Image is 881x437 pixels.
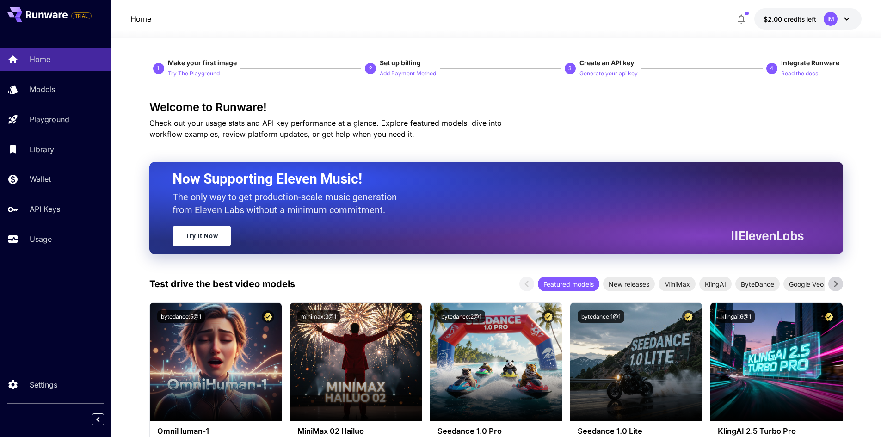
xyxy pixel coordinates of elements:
p: 3 [568,64,572,73]
span: Create an API key [579,59,634,67]
span: Integrate Runware [781,59,839,67]
div: Featured models [538,277,599,291]
p: Playground [30,114,69,125]
button: bytedance:2@1 [437,310,485,323]
p: Settings [30,379,57,390]
p: Generate your api key [579,69,638,78]
img: alt [570,303,702,421]
span: TRIAL [72,12,91,19]
span: Check out your usage stats and API key performance at a glance. Explore featured models, dive int... [149,118,502,139]
p: API Keys [30,203,60,215]
p: 2 [369,64,372,73]
div: ByteDance [735,277,780,291]
p: Test drive the best video models [149,277,295,291]
div: Collapse sidebar [99,411,111,428]
p: Home [30,54,50,65]
button: Certified Model – Vetted for best performance and includes a commercial license. [682,310,695,323]
p: Usage [30,234,52,245]
nav: breadcrumb [130,13,151,25]
button: Certified Model – Vetted for best performance and includes a commercial license. [542,310,554,323]
img: alt [430,303,562,421]
h3: KlingAI 2.5 Turbo Pro [718,427,835,436]
div: New releases [603,277,655,291]
button: klingai:6@1 [718,310,755,323]
button: Certified Model – Vetted for best performance and includes a commercial license. [262,310,274,323]
div: $2.00 [764,14,816,24]
img: alt [150,303,282,421]
h2: Now Supporting Eleven Music! [173,170,797,188]
h3: Seedance 1.0 Lite [578,427,695,436]
button: Read the docs [781,68,818,79]
span: Add your payment card to enable full platform functionality. [71,10,92,21]
p: Read the docs [781,69,818,78]
button: minimax:3@1 [297,310,340,323]
span: $2.00 [764,15,784,23]
h3: MiniMax 02 Hailuo [297,427,414,436]
span: ByteDance [735,279,780,289]
button: bytedance:5@1 [157,310,205,323]
button: Collapse sidebar [92,413,104,425]
div: KlingAI [699,277,732,291]
a: Try It Now [173,226,231,246]
button: Certified Model – Vetted for best performance and includes a commercial license. [402,310,414,323]
span: Google Veo [783,279,829,289]
button: $2.00IM [754,8,862,30]
h3: Seedance 1.0 Pro [437,427,554,436]
p: 4 [770,64,773,73]
span: Featured models [538,279,599,289]
span: New releases [603,279,655,289]
img: alt [710,303,842,421]
div: IM [824,12,838,26]
div: MiniMax [659,277,696,291]
p: Models [30,84,55,95]
p: The only way to get production-scale music generation from Eleven Labs without a minimum commitment. [173,191,404,216]
span: Make your first image [168,59,237,67]
button: Try The Playground [168,68,220,79]
a: Home [130,13,151,25]
button: bytedance:1@1 [578,310,624,323]
span: MiniMax [659,279,696,289]
p: Try The Playground [168,69,220,78]
h3: OmniHuman‑1 [157,427,274,436]
p: Library [30,144,54,155]
button: Add Payment Method [380,68,436,79]
span: Set up billing [380,59,421,67]
span: credits left [784,15,816,23]
h3: Welcome to Runware! [149,101,843,114]
img: alt [290,303,422,421]
p: 1 [157,64,160,73]
div: Google Veo [783,277,829,291]
p: Add Payment Method [380,69,436,78]
button: Generate your api key [579,68,638,79]
span: KlingAI [699,279,732,289]
button: Certified Model – Vetted for best performance and includes a commercial license. [823,310,835,323]
p: Wallet [30,173,51,185]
